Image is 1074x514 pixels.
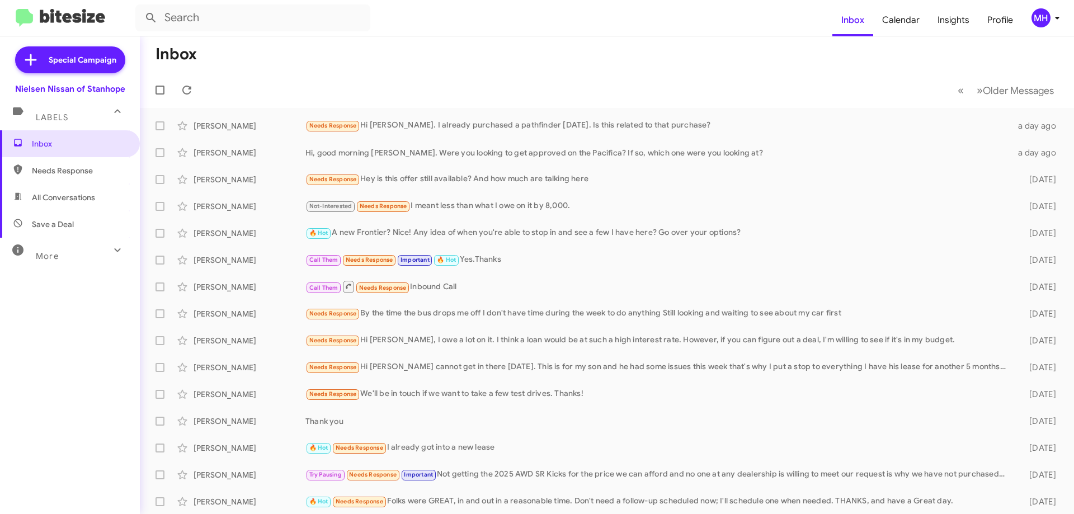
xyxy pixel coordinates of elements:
div: Hi [PERSON_NAME], I owe a lot on it. I think a loan would be at such a high interest rate. Howeve... [305,334,1011,347]
div: [DATE] [1011,442,1065,454]
span: Needs Response [349,471,397,478]
span: Special Campaign [49,54,116,65]
nav: Page navigation example [951,79,1061,102]
span: Needs Response [309,122,357,129]
span: « [958,83,964,97]
div: [PERSON_NAME] [194,308,305,319]
div: Nielsen Nissan of Stanhope [15,83,125,95]
div: Hi, good morning [PERSON_NAME]. Were you looking to get approved on the Pacifica? If so, which on... [305,147,1011,158]
span: 🔥 Hot [309,444,328,451]
div: [PERSON_NAME] [194,147,305,158]
div: [PERSON_NAME] [194,416,305,427]
div: Thank you [305,416,1011,427]
span: Inbox [32,138,127,149]
div: [PERSON_NAME] [194,254,305,266]
span: Older Messages [983,84,1054,97]
span: Needs Response [309,310,357,317]
span: Needs Response [309,364,357,371]
div: [DATE] [1011,174,1065,185]
div: a day ago [1011,147,1065,158]
a: Special Campaign [15,46,125,73]
h1: Inbox [156,45,197,63]
div: [DATE] [1011,308,1065,319]
div: Yes.Thanks [305,253,1011,266]
div: [PERSON_NAME] [194,281,305,293]
div: MH [1031,8,1051,27]
div: [DATE] [1011,254,1065,266]
button: Previous [951,79,971,102]
div: [PERSON_NAME] [194,120,305,131]
span: Important [401,256,430,263]
div: [PERSON_NAME] [194,469,305,480]
div: I already got into a new lease [305,441,1011,454]
span: Save a Deal [32,219,74,230]
span: Needs Response [309,176,357,183]
div: a day ago [1011,120,1065,131]
div: Hey is this offer still available? And how much are talking here [305,173,1011,186]
a: Profile [978,4,1022,36]
a: Inbox [832,4,873,36]
span: Not-Interested [309,202,352,210]
span: Important [404,471,433,478]
div: [PERSON_NAME] [194,174,305,185]
div: Hi [PERSON_NAME] cannot get in there [DATE]. This is for my son and he had some issues this week ... [305,361,1011,374]
div: [DATE] [1011,335,1065,346]
span: » [977,83,983,97]
div: [DATE] [1011,281,1065,293]
span: Needs Response [309,390,357,398]
div: [DATE] [1011,496,1065,507]
a: Calendar [873,4,929,36]
div: [PERSON_NAME] [194,496,305,507]
span: Needs Response [346,256,393,263]
button: MH [1022,8,1062,27]
span: Needs Response [360,202,407,210]
div: [DATE] [1011,362,1065,373]
div: [PERSON_NAME] [194,201,305,212]
button: Next [970,79,1061,102]
span: All Conversations [32,192,95,203]
div: Hi [PERSON_NAME]. I already purchased a pathfinder [DATE]. Is this related to that purchase? [305,119,1011,132]
span: Needs Response [32,165,127,176]
div: [DATE] [1011,416,1065,427]
span: 🔥 Hot [309,229,328,237]
div: [PERSON_NAME] [194,389,305,400]
span: Needs Response [309,337,357,344]
span: 🔥 Hot [437,256,456,263]
div: We'll be in touch if we want to take a few test drives. Thanks! [305,388,1011,400]
span: Call Them [309,284,338,291]
div: [PERSON_NAME] [194,335,305,346]
div: By the time the bus drops me off I don't have time during the week to do anything Still looking a... [305,307,1011,320]
div: A new Frontier? Nice! Any idea of when you're able to stop in and see a few I have here? Go over ... [305,227,1011,239]
span: Labels [36,112,68,122]
span: Needs Response [336,498,383,505]
a: Insights [929,4,978,36]
div: [DATE] [1011,469,1065,480]
div: [PERSON_NAME] [194,228,305,239]
span: 🔥 Hot [309,498,328,505]
div: Folks were GREAT, in and out in a reasonable time. Don't need a follow-up scheduled now; I'll sch... [305,495,1011,508]
span: Call Them [309,256,338,263]
div: [PERSON_NAME] [194,442,305,454]
span: Needs Response [359,284,407,291]
div: [PERSON_NAME] [194,362,305,373]
div: [DATE] [1011,389,1065,400]
input: Search [135,4,370,31]
div: [DATE] [1011,201,1065,212]
span: More [36,251,59,261]
div: Not getting the 2025 AWD SR Kicks for the price we can afford and no one at any dealership is wil... [305,468,1011,481]
span: Try Pausing [309,471,342,478]
div: [DATE] [1011,228,1065,239]
div: Inbound Call [305,280,1011,294]
span: Needs Response [336,444,383,451]
div: I meant less than what I owe on it by 8,000. [305,200,1011,213]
